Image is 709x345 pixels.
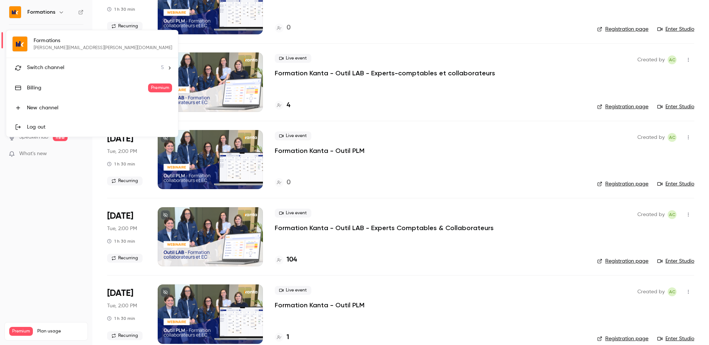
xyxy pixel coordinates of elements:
[27,64,64,72] span: Switch channel
[27,84,148,92] div: Billing
[27,104,172,112] div: New channel
[161,64,164,72] span: 5
[27,123,172,131] div: Log out
[148,83,172,92] span: Premium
